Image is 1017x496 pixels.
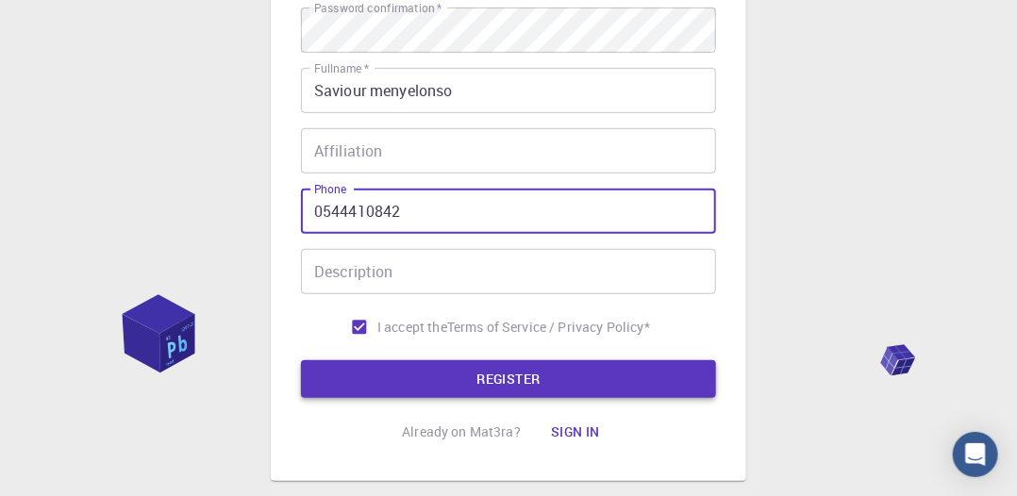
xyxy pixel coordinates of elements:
p: Terms of Service / Privacy Policy * [447,318,650,337]
div: Open Intercom Messenger [953,432,998,477]
p: Already on Mat3ra? [402,422,521,441]
a: Terms of Service / Privacy Policy* [447,318,650,337]
button: REGISTER [301,360,716,398]
label: Fullname [314,60,369,76]
span: I accept the [377,318,447,337]
label: Phone [314,181,346,197]
button: Sign in [536,413,615,451]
